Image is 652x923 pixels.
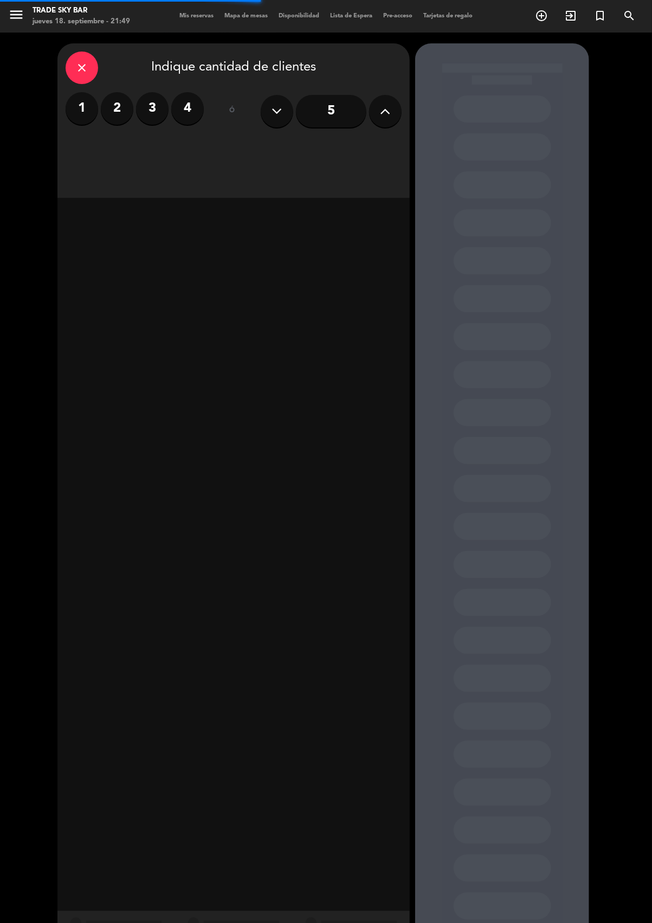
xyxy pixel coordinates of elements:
[66,92,98,125] label: 1
[75,61,88,74] i: close
[535,9,548,22] i: add_circle_outline
[8,7,24,27] button: menu
[171,92,204,125] label: 4
[418,13,478,19] span: Tarjetas de regalo
[33,16,130,27] div: jueves 18. septiembre - 21:49
[325,13,378,19] span: Lista de Espera
[219,13,273,19] span: Mapa de mesas
[8,7,24,23] i: menu
[101,92,133,125] label: 2
[136,92,169,125] label: 3
[378,13,418,19] span: Pre-acceso
[174,13,219,19] span: Mis reservas
[273,13,325,19] span: Disponibilidad
[623,9,636,22] i: search
[33,5,130,16] div: Trade Sky Bar
[215,92,250,130] div: ó
[593,9,606,22] i: turned_in_not
[66,52,402,84] div: Indique cantidad de clientes
[564,9,577,22] i: exit_to_app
